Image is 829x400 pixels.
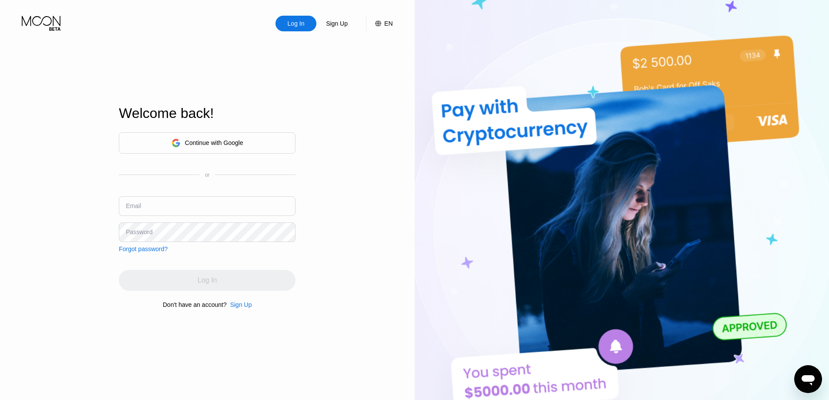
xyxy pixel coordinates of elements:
[126,229,152,235] div: Password
[287,19,305,28] div: Log In
[119,132,295,154] div: Continue with Google
[275,16,316,31] div: Log In
[119,245,168,252] div: Forgot password?
[230,301,252,308] div: Sign Up
[794,365,822,393] iframe: Button to launch messaging window
[366,16,393,31] div: EN
[227,301,252,308] div: Sign Up
[205,172,210,178] div: or
[185,139,243,146] div: Continue with Google
[119,105,295,121] div: Welcome back!
[163,301,227,308] div: Don't have an account?
[316,16,357,31] div: Sign Up
[384,20,393,27] div: EN
[325,19,349,28] div: Sign Up
[126,202,141,209] div: Email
